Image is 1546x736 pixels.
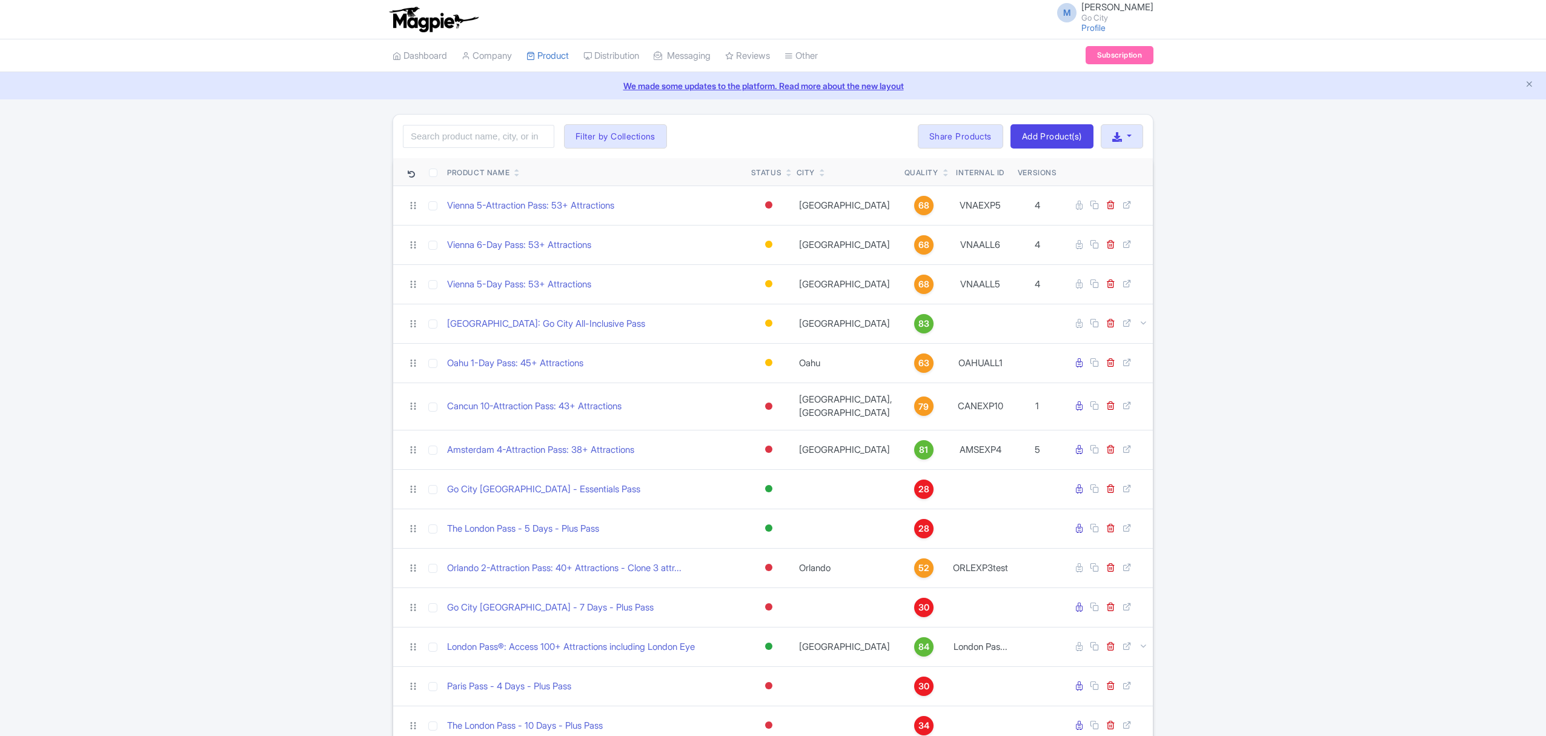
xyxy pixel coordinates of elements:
td: VNAEXP5 [948,186,1013,225]
a: [GEOGRAPHIC_DATA]: Go City All-Inclusive Pass [447,317,645,331]
div: Active [763,520,775,537]
span: 68 [918,278,929,291]
span: 63 [918,356,929,370]
span: 81 [919,443,928,457]
td: [GEOGRAPHIC_DATA] [792,225,900,264]
span: [PERSON_NAME] [1081,1,1153,13]
a: Share Products [918,124,1003,149]
div: Inactive [763,717,775,734]
a: The London Pass - 10 Days - Plus Pass [447,719,603,733]
a: 63 [904,353,943,373]
span: 83 [918,317,929,330]
a: 68 [904,196,943,215]
span: 68 [918,238,929,252]
button: Filter by Collections [564,124,667,149]
span: 4 [1035,199,1040,211]
td: [GEOGRAPHIC_DATA] [792,430,900,469]
a: Go City [GEOGRAPHIC_DATA] - Essentials Pass [447,483,640,497]
td: Orlando [792,548,900,587]
div: Building [763,315,775,332]
td: Oahu [792,343,900,383]
div: Inactive [763,677,775,695]
a: Reviews [725,39,770,73]
a: 30 [904,677,943,696]
td: [GEOGRAPHIC_DATA] [792,264,900,304]
div: Inactive [763,398,775,415]
span: 79 [918,400,929,413]
td: [GEOGRAPHIC_DATA], [GEOGRAPHIC_DATA] [792,383,900,430]
a: London Pass®: Access 100+ Attractions including London Eye [447,640,695,654]
td: London Pas... [948,627,1013,666]
span: 34 [918,719,929,732]
span: 68 [918,199,929,212]
a: 83 [904,314,943,333]
div: Quality [904,167,938,178]
a: 79 [904,396,943,416]
div: Building [763,275,775,293]
div: Inactive [763,598,775,616]
td: VNAALL5 [948,264,1013,304]
a: Other [785,39,818,73]
span: 28 [918,483,929,496]
span: M [1057,3,1077,22]
span: 30 [918,680,929,693]
a: Paris Pass - 4 Days - Plus Pass [447,680,571,694]
a: Vienna 5-Day Pass: 53+ Attractions [447,278,591,292]
a: Go City [GEOGRAPHIC_DATA] - 7 Days - Plus Pass [447,601,654,615]
div: Inactive [763,196,775,214]
span: 52 [918,561,929,575]
a: We made some updates to the platform. Read more about the new layout [7,79,1539,92]
span: 1 [1035,400,1039,412]
th: Internal ID [948,158,1013,186]
a: 84 [904,637,943,657]
a: Profile [1081,22,1106,33]
button: Close announcement [1525,78,1534,92]
a: 81 [904,440,943,460]
a: Company [462,39,512,73]
span: 84 [918,640,929,654]
a: Oahu 1-Day Pass: 45+ Attractions [447,356,583,370]
a: Orlando 2-Attraction Pass: 40+ Attractions - Clone 3 attr... [447,561,682,575]
div: Active [763,638,775,655]
a: Subscription [1086,46,1153,64]
small: Go City [1081,14,1153,22]
a: 28 [904,519,943,538]
span: 4 [1035,239,1040,250]
div: Product Name [447,167,509,178]
td: OAHUALL1 [948,343,1013,383]
a: Vienna 6-Day Pass: 53+ Attractions [447,238,591,252]
div: Inactive [763,441,775,458]
div: Building [763,354,775,372]
a: Messaging [654,39,711,73]
a: Add Product(s) [1010,124,1093,149]
span: 5 [1035,444,1040,455]
a: 68 [904,275,943,294]
td: [GEOGRAPHIC_DATA] [792,304,900,343]
th: Versions [1013,158,1062,186]
div: Building [763,236,775,253]
div: Inactive [763,559,775,577]
a: Distribution [583,39,639,73]
span: 30 [918,601,929,614]
td: [GEOGRAPHIC_DATA] [792,627,900,666]
a: 28 [904,480,943,499]
td: CANEXP10 [948,383,1013,430]
a: 30 [904,598,943,617]
input: Search product name, city, or interal id [403,125,554,148]
div: Status [751,167,782,178]
a: 34 [904,716,943,735]
div: Active [763,480,775,498]
a: M [PERSON_NAME] Go City [1050,2,1153,22]
a: Amsterdam 4-Attraction Pass: 38+ Attractions [447,443,634,457]
td: [GEOGRAPHIC_DATA] [792,186,900,225]
a: 52 [904,558,943,578]
td: AMSEXP4 [948,430,1013,469]
a: Product [526,39,569,73]
a: Cancun 10-Attraction Pass: 43+ Attractions [447,400,622,413]
a: 68 [904,235,943,255]
a: Dashboard [393,39,447,73]
img: logo-ab69f6fb50320c5b225c76a69d11143b.png [386,6,480,33]
div: City [797,167,815,178]
a: The London Pass - 5 Days - Plus Pass [447,522,599,536]
a: Vienna 5-Attraction Pass: 53+ Attractions [447,199,614,213]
